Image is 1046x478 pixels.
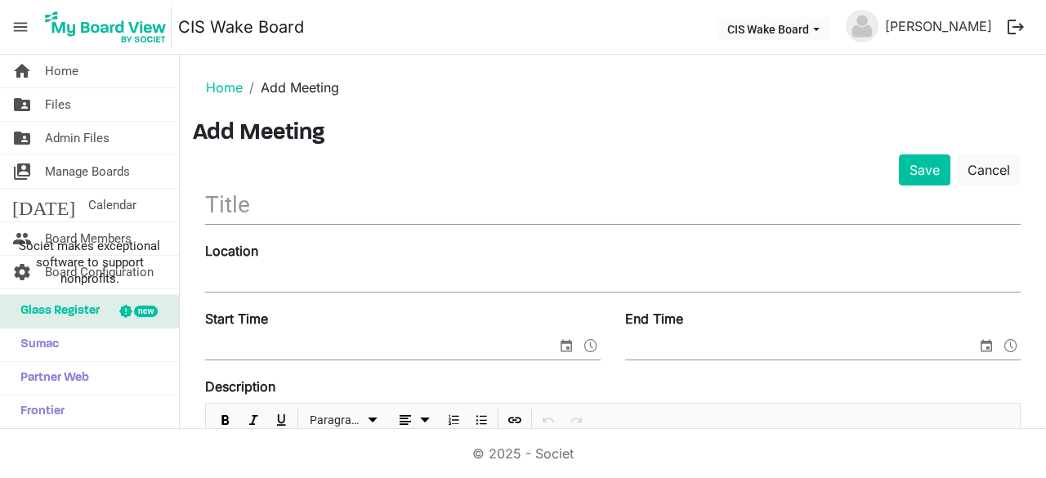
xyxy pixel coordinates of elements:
span: select [977,335,996,356]
div: Bulleted List [467,404,495,438]
div: Insert Link [501,404,529,438]
span: menu [5,11,36,42]
span: Files [45,88,71,121]
div: Alignments [387,404,440,438]
span: home [12,55,32,87]
span: Societ makes exceptional software to support nonprofits. [7,238,172,287]
button: logout [999,10,1033,44]
img: My Board View Logo [40,7,172,47]
span: Calendar [88,189,136,221]
button: Paragraph dropdownbutton [304,410,385,431]
button: Save [899,154,950,185]
a: Home [206,79,243,96]
button: Italic [243,410,265,431]
div: Underline [267,404,295,438]
span: Paragraph [310,410,363,431]
label: Location [205,241,258,261]
img: no-profile-picture.svg [846,10,878,42]
a: Cancel [957,154,1021,185]
button: CIS Wake Board dropdownbutton [717,17,830,40]
div: Formats [301,404,387,438]
span: Glass Register [12,295,100,328]
span: folder_shared [12,88,32,121]
span: Home [45,55,78,87]
button: Bulleted List [471,410,493,431]
a: My Board View Logo [40,7,178,47]
span: people [12,222,32,255]
a: © 2025 - Societ [472,445,574,462]
label: End Time [625,309,683,328]
span: Manage Boards [45,155,130,188]
div: new [134,306,158,317]
span: [DATE] [12,189,75,221]
button: Insert Link [504,410,526,431]
input: Title [205,185,1021,224]
span: Sumac [12,328,59,361]
button: Numbered List [443,410,465,431]
a: [PERSON_NAME] [878,10,999,42]
span: Board Members [45,222,132,255]
button: Underline [270,410,293,431]
label: Description [205,377,275,396]
label: Start Time [205,309,268,328]
li: Add Meeting [243,78,339,97]
span: select [557,335,576,356]
div: Italic [239,404,267,438]
div: Numbered List [440,404,467,438]
h3: Add Meeting [193,120,1033,148]
span: Partner Web [12,362,89,395]
span: switch_account [12,155,32,188]
button: Bold [215,410,237,431]
span: Admin Files [45,122,110,154]
span: Frontier [12,395,65,428]
a: CIS Wake Board [178,11,304,43]
div: Bold [212,404,239,438]
span: folder_shared [12,122,32,154]
button: dropdownbutton [390,410,437,431]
